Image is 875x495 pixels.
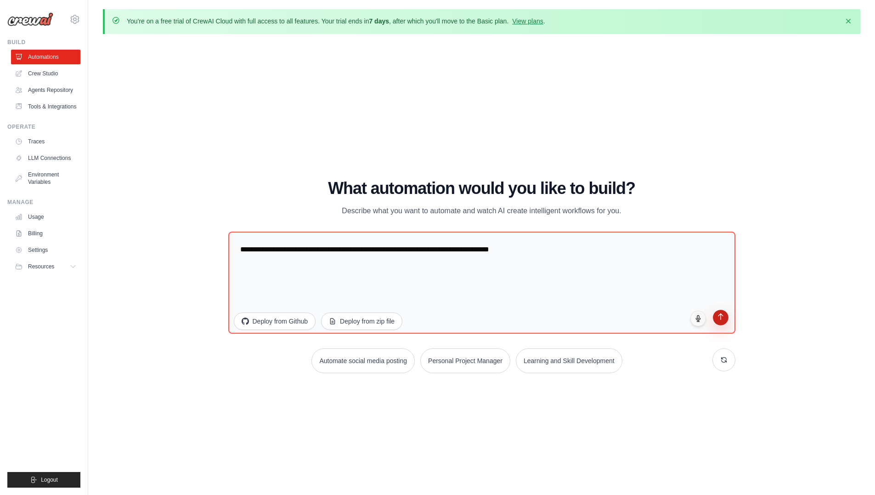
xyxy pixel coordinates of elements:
span: Resources [28,263,54,270]
a: Tools & Integrations [11,99,80,114]
h1: What automation would you like to build? [228,179,735,198]
button: Deploy from zip file [321,313,402,330]
a: Billing [11,226,80,241]
button: Deploy from Github [234,313,316,330]
button: Personal Project Manager [420,348,510,373]
div: Manage [7,199,80,206]
div: Build [7,39,80,46]
strong: 7 days [369,17,389,25]
a: Traces [11,134,80,149]
p: You're on a free trial of CrewAI Cloud with full access to all features. Your trial ends in , aft... [127,17,545,26]
a: Automations [11,50,80,64]
iframe: Chat Widget [829,451,875,495]
span: Logout [41,476,58,484]
a: Usage [11,210,80,224]
button: Logout [7,472,80,488]
a: View plans [512,17,543,25]
a: Crew Studio [11,66,80,81]
a: Agents Repository [11,83,80,97]
a: Settings [11,243,80,257]
div: Operate [7,123,80,131]
button: Learning and Skill Development [516,348,622,373]
img: Logo [7,12,53,26]
a: LLM Connections [11,151,80,165]
a: Environment Variables [11,167,80,189]
button: Resources [11,259,80,274]
p: Describe what you want to automate and watch AI create intelligent workflows for you. [327,205,636,217]
button: Automate social media posting [311,348,415,373]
